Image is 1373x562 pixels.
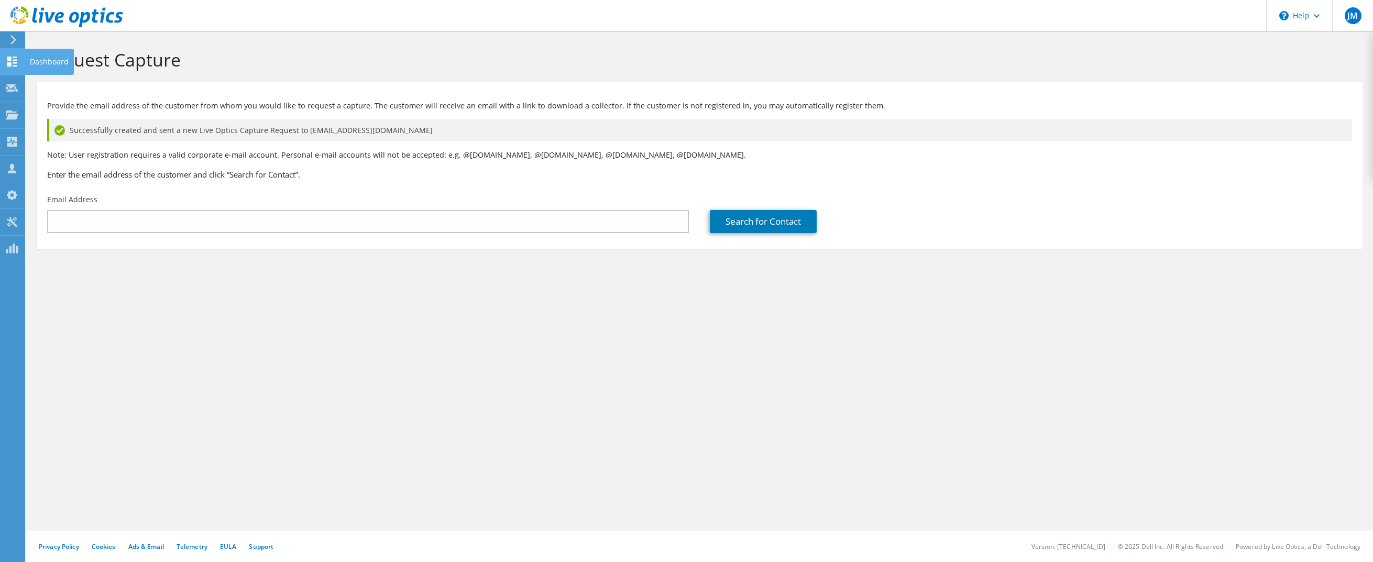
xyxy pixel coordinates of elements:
li: Version: [TECHNICAL_ID] [1031,542,1105,551]
a: Cookies [92,542,116,551]
li: © 2025 Dell Inc. All Rights Reserved [1118,542,1223,551]
h3: Enter the email address of the customer and click “Search for Contact”. [47,169,1352,180]
a: Ads & Email [128,542,164,551]
a: EULA [220,542,236,551]
a: Search for Contact [710,210,817,233]
p: Note: User registration requires a valid corporate e-mail account. Personal e-mail accounts will ... [47,149,1352,161]
p: Provide the email address of the customer from whom you would like to request a capture. The cust... [47,100,1352,112]
a: Telemetry [177,542,207,551]
label: Email Address [47,194,97,205]
span: JM [1345,7,1361,24]
li: Powered by Live Optics, a Dell Technology [1236,542,1360,551]
a: Support [249,542,273,551]
div: Dashboard [25,49,74,75]
a: Privacy Policy [39,542,79,551]
h1: Request Capture [42,49,1352,71]
svg: \n [1279,11,1289,20]
span: Successfully created and sent a new Live Optics Capture Request to [EMAIL_ADDRESS][DOMAIN_NAME] [70,125,433,136]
